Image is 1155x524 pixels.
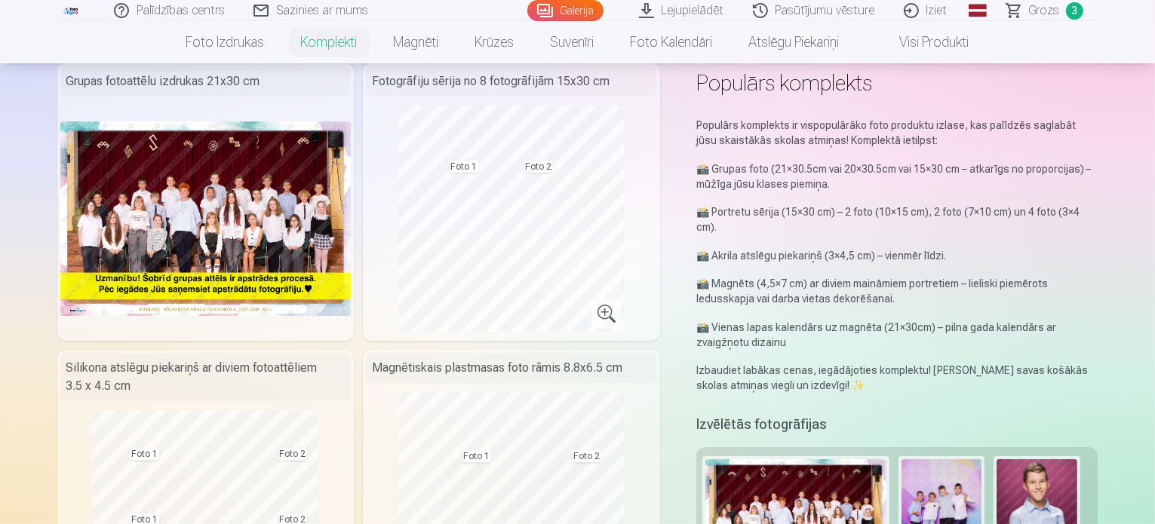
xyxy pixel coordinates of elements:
[613,21,731,63] a: Foto kalendāri
[366,353,657,383] div: Magnētiskais plastmasas foto rāmis 8.8x6.5 cm
[457,21,533,63] a: Krūzes
[283,21,376,63] a: Komplekti
[63,6,80,15] img: /fa1
[696,204,1098,234] p: 📸 Portretu sērija (15×30 cm) – 2 foto (10×15 cm), 2 foto (7×10 cm) un 4 foto (3×4 cm).
[696,414,827,435] h5: Izvēlētās fotogrāfijas
[696,69,1098,97] h1: Populārs komplekts
[696,276,1098,306] p: 📸 Magnēts (4,5×7 cm) ar diviem maināmiem portretiem – lieliski piemērots ledusskapja vai darba vi...
[731,21,858,63] a: Atslēgu piekariņi
[168,21,283,63] a: Foto izdrukas
[696,248,1098,263] p: 📸 Akrila atslēgu piekariņš (3×4,5 cm) – vienmēr līdzi.
[858,21,988,63] a: Visi produkti
[696,320,1098,350] p: 📸 Vienas lapas kalendārs uz magnēta (21×30cm) – pilna gada kalendārs ar zvaigžņotu dizainu
[696,118,1098,148] p: Populārs komplekts ir vispopulārāko foto produktu izlase, kas palīdzēs saglabāt jūsu skaistākās s...
[60,353,352,401] div: Silikona atslēgu piekariņš ar diviem fotoattēliem 3.5 x 4.5 cm
[376,21,457,63] a: Magnēti
[366,66,657,97] div: Fotogrāfiju sērija no 8 fotogrāfijām 15x30 cm
[696,363,1098,393] p: Izbaudiet labākas cenas, iegādājoties komplektu! [PERSON_NAME] savas košākās skolas atmiņas viegl...
[1029,2,1060,20] span: Grozs
[1066,2,1083,20] span: 3
[696,161,1098,192] p: 📸 Grupas foto (21×30.5cm vai 20×30.5cm vai 15×30 cm – atkarīgs no proporcijas) – mūžīga jūsu klas...
[533,21,613,63] a: Suvenīri
[60,66,352,97] div: Grupas fotoattēlu izdrukas 21x30 cm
